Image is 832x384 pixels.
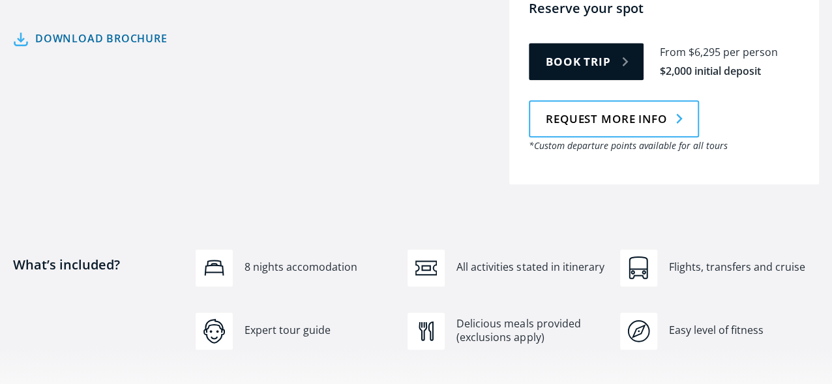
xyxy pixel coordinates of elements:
div: All activities stated in itinerary [456,260,606,275]
div: Delicious meals provided (exclusions apply) [456,317,606,345]
a: Request more info [529,100,699,137]
div: Easy level of fitness [669,323,819,338]
div: Flights, transfers and cruise [669,260,819,275]
div: 8 nights accomodation [245,260,394,275]
div: Expert tour guide [245,323,394,338]
h4: What’s included? [13,256,183,323]
div: per person [723,45,778,60]
em: *Custom departure points available for all tours [529,139,728,152]
div: From [660,45,686,60]
a: Download brochure [13,29,168,48]
div: $2,000 [660,64,692,79]
div: $6,295 [689,45,721,60]
a: Book trip [529,43,644,80]
div: initial deposit [694,64,761,79]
